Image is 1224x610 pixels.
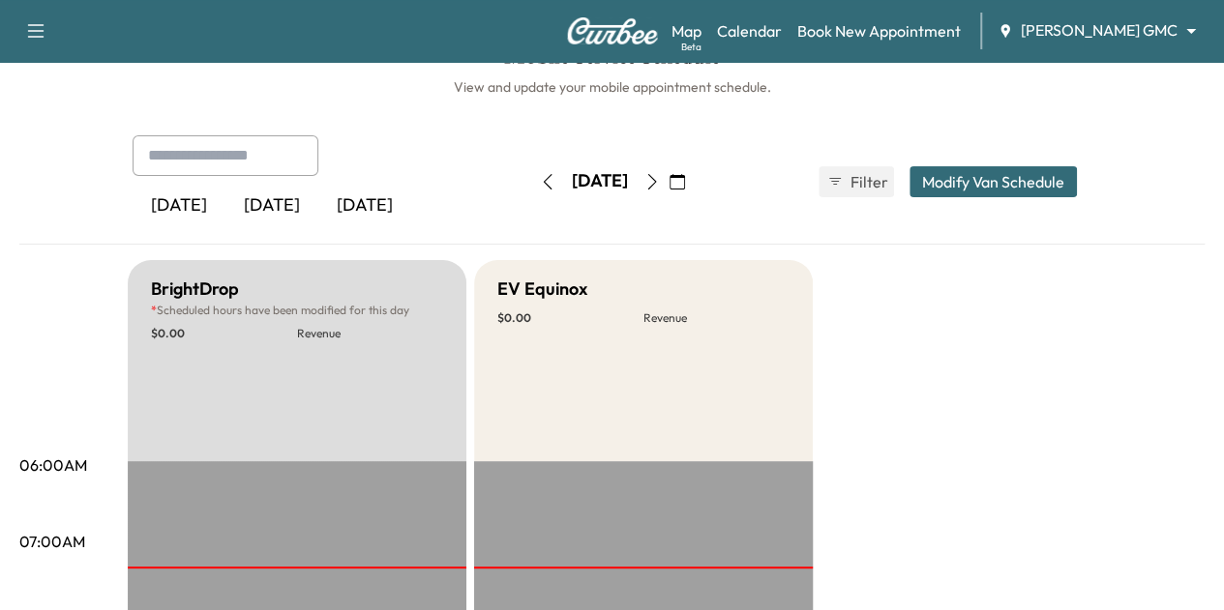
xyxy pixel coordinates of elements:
[497,310,643,326] p: $ 0.00
[851,170,885,193] span: Filter
[672,19,702,43] a: MapBeta
[566,17,659,44] img: Curbee Logo
[1021,19,1178,42] span: [PERSON_NAME] GMC
[19,453,87,477] p: 06:00AM
[151,303,443,318] p: Scheduled hours have been modified for this day
[318,184,411,228] div: [DATE]
[643,310,790,326] p: Revenue
[819,166,894,197] button: Filter
[797,19,961,43] a: Book New Appointment
[297,326,443,341] p: Revenue
[133,184,225,228] div: [DATE]
[225,184,318,228] div: [DATE]
[151,276,239,303] h5: BrightDrop
[681,40,702,54] div: Beta
[497,276,587,303] h5: EV Equinox
[19,77,1205,97] h6: View and update your mobile appointment schedule.
[572,169,628,193] div: [DATE]
[910,166,1077,197] button: Modify Van Schedule
[717,19,782,43] a: Calendar
[151,326,297,341] p: $ 0.00
[19,530,85,553] p: 07:00AM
